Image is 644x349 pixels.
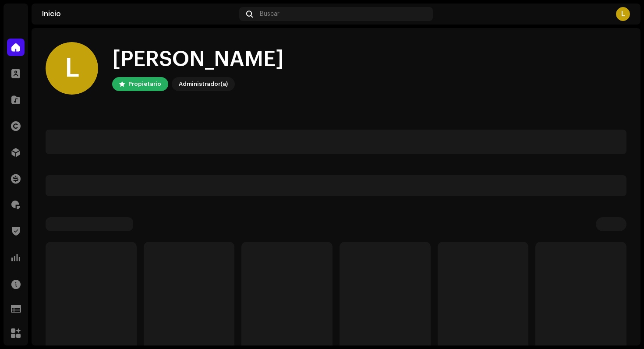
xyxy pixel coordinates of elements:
div: L [616,7,630,21]
span: Buscar [260,11,280,18]
div: Inicio [42,11,236,18]
div: [PERSON_NAME] [112,46,284,74]
div: L [46,42,98,95]
div: Propietario [128,79,161,89]
div: Administrador(a) [179,79,228,89]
